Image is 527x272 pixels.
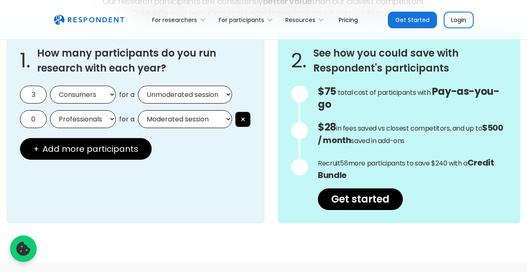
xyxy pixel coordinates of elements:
[318,122,503,146] strong: $500 / month
[219,16,264,24] div: For participants
[318,121,507,147] p: in fees saved vs closest competitors, and up to saved in add-ons
[318,84,336,98] span: $75
[332,10,365,30] a: Pricing
[119,91,135,99] span: for a
[33,145,39,153] span: +
[119,115,135,124] span: for a
[313,46,507,76] h3: See how you could save with Respondent's participants
[147,10,214,30] div: For researchers
[235,112,250,127] button: ×
[318,188,403,210] a: Get started
[340,158,348,168] span: 58
[42,145,138,153] span: Add more participants
[214,10,280,30] div: For participants
[291,57,307,65] span: 2.
[338,88,431,97] span: total cost of participants with
[152,16,197,24] div: For researchers
[20,57,30,65] span: 1.
[444,12,474,28] a: Login
[318,84,499,111] span: Pay-as-you-go
[54,15,124,25] img: Untitled UI logotext
[37,46,251,76] h3: How many participants do you run research with each year?
[388,12,437,28] a: Get Started
[318,120,336,134] span: $28
[285,16,315,24] div: Resources
[20,138,152,160] button: + Add more participants
[281,10,332,30] div: Resources
[318,157,507,182] p: Recruit more participants to save $240 with a
[54,15,124,25] a: home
